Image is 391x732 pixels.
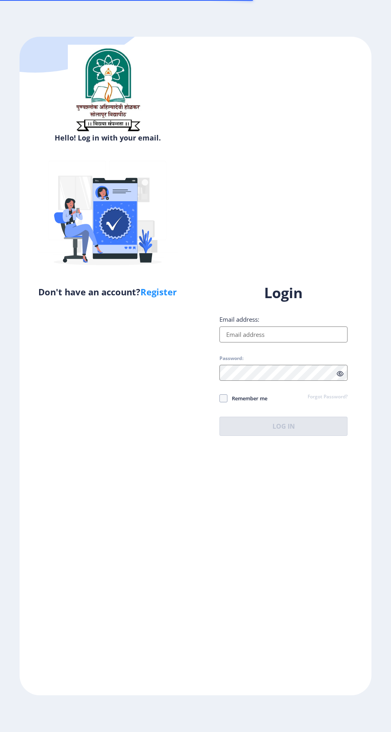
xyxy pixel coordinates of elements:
label: Password: [219,355,243,362]
h1: Login [219,283,348,303]
h5: Don't have an account? [26,285,190,298]
input: Email address [219,326,348,342]
h6: Hello! Log in with your email. [26,133,190,142]
label: Email address: [219,315,259,323]
img: sulogo.png [68,45,148,135]
button: Log In [219,417,348,436]
img: Verified-rafiki.svg [38,146,178,285]
a: Forgot Password? [308,394,348,401]
a: Register [140,286,177,298]
span: Remember me [227,394,267,403]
